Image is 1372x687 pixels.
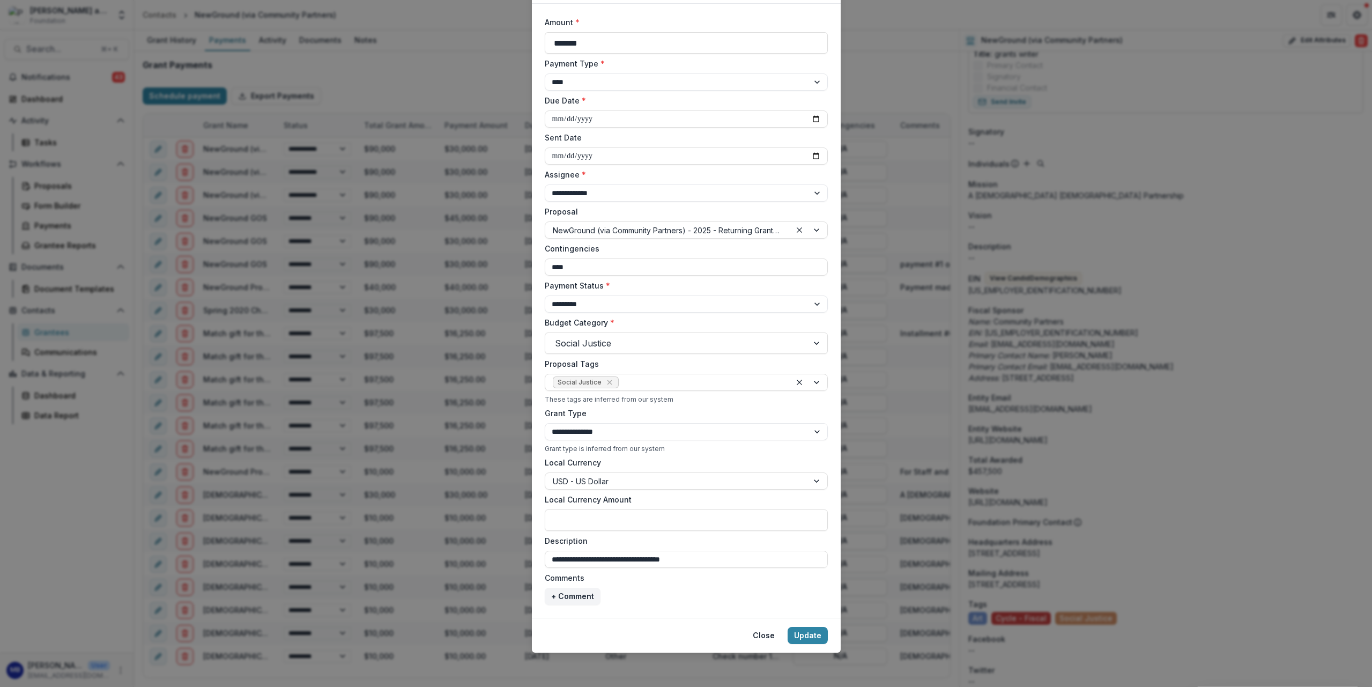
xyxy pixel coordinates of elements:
div: Clear selected options [793,224,806,237]
label: Amount [545,17,821,28]
button: + Comment [545,588,600,605]
label: Grant Type [545,408,821,419]
label: Description [545,535,821,546]
label: Payment Status [545,280,821,291]
label: Proposal [545,206,821,217]
button: Close [746,627,781,644]
label: Comments [545,572,821,583]
div: Clear selected options [793,376,806,389]
label: Local Currency [545,457,601,468]
button: Update [788,627,828,644]
span: Social Justice [558,379,602,386]
label: Assignee [545,169,821,180]
div: Grant type is inferred from our system [545,445,828,453]
div: These tags are inferred from our system [545,395,828,403]
label: Local Currency Amount [545,494,821,505]
label: Proposal Tags [545,358,821,370]
label: Budget Category [545,317,821,328]
div: Remove Social Justice [604,377,615,388]
label: Sent Date [545,132,821,143]
label: Payment Type [545,58,821,69]
label: Due Date [545,95,821,106]
label: Contingencies [545,243,821,254]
